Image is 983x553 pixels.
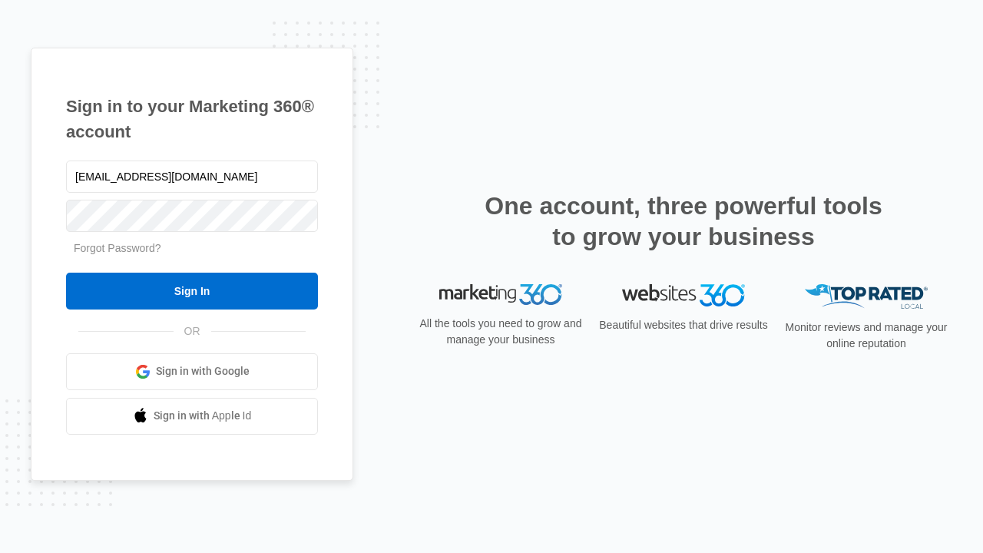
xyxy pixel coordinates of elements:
[156,363,250,379] span: Sign in with Google
[66,353,318,390] a: Sign in with Google
[66,94,318,144] h1: Sign in to your Marketing 360® account
[415,316,587,348] p: All the tools you need to grow and manage your business
[174,323,211,339] span: OR
[480,190,887,252] h2: One account, three powerful tools to grow your business
[154,408,252,424] span: Sign in with Apple Id
[66,161,318,193] input: Email
[74,242,161,254] a: Forgot Password?
[439,284,562,306] img: Marketing 360
[780,320,952,352] p: Monitor reviews and manage your online reputation
[597,317,770,333] p: Beautiful websites that drive results
[622,284,745,306] img: Websites 360
[805,284,928,310] img: Top Rated Local
[66,273,318,310] input: Sign In
[66,398,318,435] a: Sign in with Apple Id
